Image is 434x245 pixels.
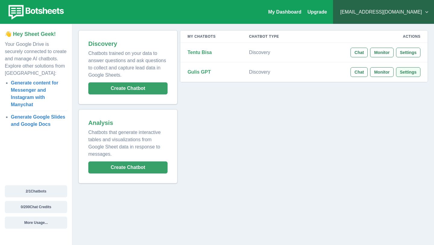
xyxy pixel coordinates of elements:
[306,30,428,43] th: Actions
[307,9,327,14] a: Upgrade
[88,119,168,126] h2: Analysis
[5,185,67,197] button: 2/1Chatbots
[11,80,58,107] a: Generate content for Messenger and Instagram with Manychat
[396,48,420,57] button: Settings
[338,6,429,18] button: [EMAIL_ADDRESS][DOMAIN_NAME]
[88,82,168,94] button: Create Chatbot
[396,67,420,77] button: Settings
[5,30,67,38] p: 👋 Hey Sheet Geek!
[242,30,306,43] th: Chatbot Type
[5,217,67,229] button: More Usage...
[249,69,299,75] p: Discovery
[351,67,368,77] button: Chat
[5,4,66,21] img: botsheets-logo.png
[187,69,211,75] strong: Gulis GPT
[11,114,65,127] a: Generate Google Slides and Google Docs
[249,49,299,56] p: Discovery
[88,47,168,79] p: Chatbots trained on your data to answer questions and ask questions to collect and capture lead d...
[180,30,242,43] th: My Chatbots
[88,126,168,158] p: Chatbots that generate interactive tables and visualizations from Google Sheet data in response t...
[187,50,212,55] strong: Tentu Bisa
[268,9,301,14] a: My Dashboard
[5,38,67,77] p: Your Google Drive is securely connected to create and manage AI chatbots. Explore other solutions...
[5,201,67,213] button: 0/200Chat Credits
[370,67,393,77] button: Monitor
[88,40,168,47] h2: Discovery
[351,48,368,57] button: Chat
[370,48,393,57] button: Monitor
[88,161,168,173] button: Create Chatbot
